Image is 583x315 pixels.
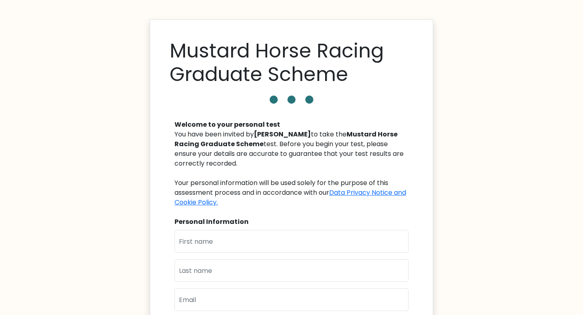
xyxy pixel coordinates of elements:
input: First name [174,230,409,253]
input: Last name [174,259,409,282]
div: Personal Information [174,217,409,227]
b: Mustard Horse Racing Graduate Scheme [174,130,398,149]
div: You have been invited by to take the test. Before you begin your test, please ensure your details... [174,130,409,207]
div: Welcome to your personal test [174,120,409,130]
b: [PERSON_NAME] [254,130,311,139]
a: Data Privacy Notice and Cookie Policy. [174,188,406,207]
input: Email [174,288,409,311]
h1: Mustard Horse Racing Graduate Scheme [170,39,413,86]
